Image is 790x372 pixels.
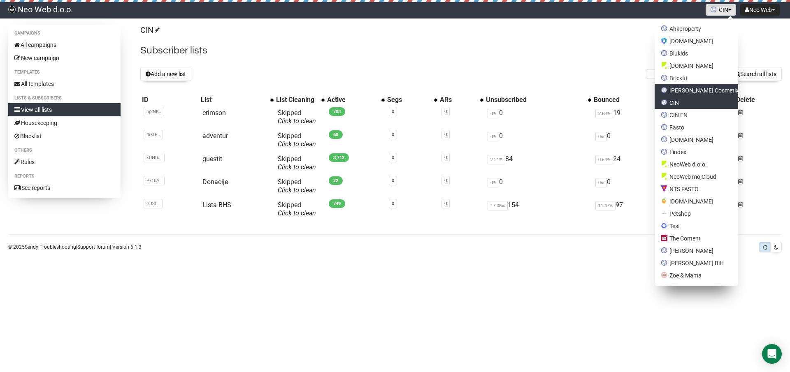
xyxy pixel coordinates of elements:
a: guestit [202,155,222,163]
a: Support forum [77,244,110,250]
a: Click to clean [278,209,316,217]
a: adventur [202,132,228,140]
a: [PERSON_NAME] Cosmetix [655,84,738,97]
td: 0 [484,129,592,152]
a: [DOMAIN_NAME] [655,60,738,72]
img: favicons [661,198,667,204]
a: Blacklist [8,129,121,143]
span: Gtl3L.. [144,199,163,208]
a: All campaigns [8,38,121,51]
img: favicons [661,87,667,93]
span: 0.64% [595,155,613,164]
a: [PERSON_NAME] BiH [655,257,738,269]
span: 703 [329,107,345,116]
a: Petshop [655,208,738,220]
li: Lists & subscribers [8,93,121,103]
td: 24 [592,152,668,175]
a: Test [655,220,738,232]
a: Donacije [202,178,228,186]
div: Open Intercom Messenger [762,344,782,364]
th: Unsubscribed: No sort applied, activate to apply an ascending sort [484,94,592,106]
a: Brickfit [655,72,738,84]
a: 0 [444,132,447,137]
img: d9c6f36dc4e065333b69a48c21e555cb [8,6,16,13]
div: Unsubscribed [486,96,583,104]
a: CIN [655,97,738,109]
img: favicons [661,136,667,143]
div: ARs [440,96,476,104]
p: © 2025 | | | Version 6.1.3 [8,243,142,252]
a: [DOMAIN_NAME] [655,195,738,208]
div: ID [142,96,197,104]
span: Skipped [278,155,316,171]
div: Segs [387,96,430,104]
a: 0 [444,109,447,114]
img: favicons [661,161,667,167]
button: Neo Web [740,4,780,16]
img: favicons [661,99,667,106]
a: 0 [392,132,394,137]
span: 0% [488,132,499,141]
a: NeoWeb mojCloud [655,171,738,183]
span: 2.21% [488,155,505,164]
a: Ahkproperty [655,23,738,35]
span: Skipped [278,132,316,148]
img: favicons [661,235,667,241]
a: 0 [392,201,394,206]
a: 0 [392,178,394,183]
a: All templates [8,77,121,90]
td: 154 [484,198,592,221]
span: 0% [595,178,607,187]
a: View all lists [8,103,121,116]
span: 0% [595,132,607,141]
img: favicons [661,25,667,32]
td: 97 [592,198,668,221]
img: favicons [661,62,667,69]
img: favicons [661,124,667,130]
li: Reports [8,171,121,181]
a: 0 [444,201,447,206]
a: Troubleshooting [39,244,76,250]
a: Lista BHS [202,201,231,209]
a: See reports [8,181,121,194]
th: ID: No sort applied, sorting is disabled [140,94,199,106]
a: CIN [140,25,158,35]
img: favicons [661,111,667,118]
a: NTS FASTO [655,183,738,195]
img: favicons [661,50,667,56]
a: Sendy [25,244,38,250]
th: List: No sort applied, activate to apply an ascending sort [199,94,274,106]
a: Fasto [655,121,738,134]
div: List [201,96,266,104]
a: [DOMAIN_NAME] [655,134,738,146]
a: [PERSON_NAME] [655,245,738,257]
span: 22 [329,176,343,185]
span: hj2NK.. [144,107,164,116]
h2: Subscriber lists [140,43,782,58]
li: Others [8,146,121,155]
li: Templates [8,67,121,77]
a: Housekeeping [8,116,121,129]
div: Active [327,96,378,104]
div: List Cleaning [276,96,317,104]
span: 749 [329,199,345,208]
img: 20.png [661,272,667,278]
a: NeoWeb d.o.o. [655,158,738,171]
td: 0 [592,129,668,152]
a: The Content [655,232,738,245]
td: 84 [484,152,592,175]
div: Delete [736,96,780,104]
th: Active: No sort applied, activate to apply an ascending sort [325,94,386,106]
span: Px1bA.. [144,176,165,185]
span: Skipped [278,109,316,125]
a: Click to clean [278,140,316,148]
img: 19.png [661,210,667,217]
img: favicons [661,247,667,254]
th: Segs: No sort applied, activate to apply an ascending sort [386,94,438,106]
span: 3,712 [329,153,349,162]
a: 0 [444,155,447,160]
a: Blukids [655,47,738,60]
span: 2.63% [595,109,613,118]
span: Skipped [278,178,316,194]
div: Bounced [594,96,660,104]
